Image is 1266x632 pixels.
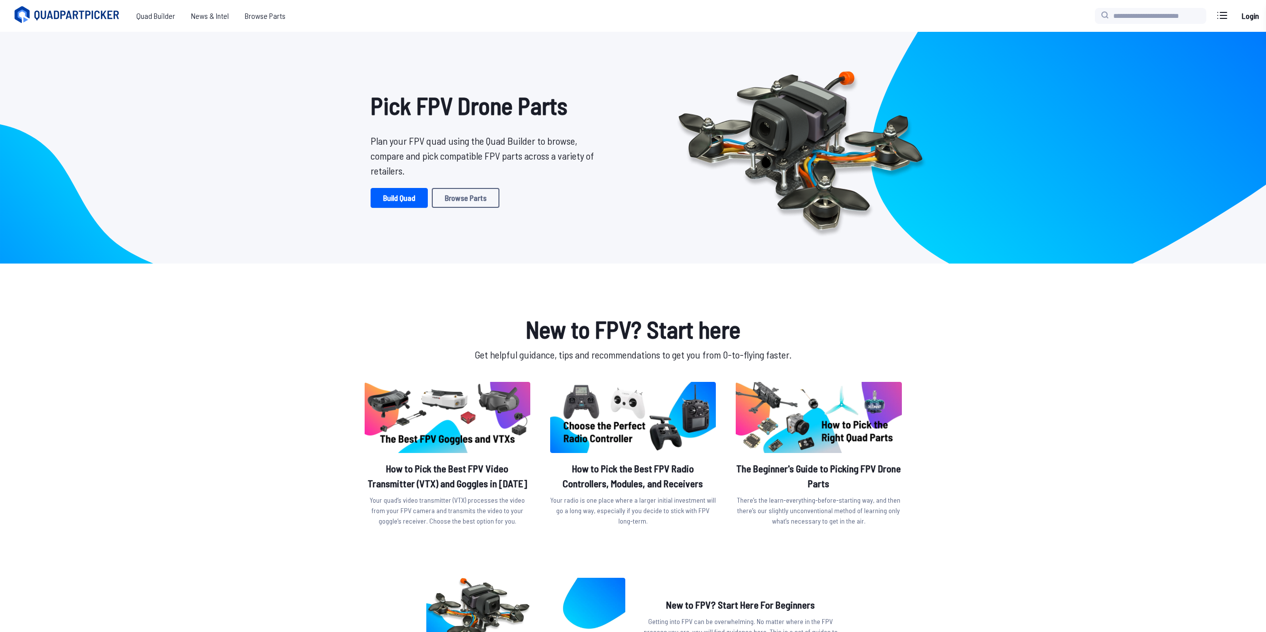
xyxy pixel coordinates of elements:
h2: The Beginner's Guide to Picking FPV Drone Parts [736,461,901,491]
h2: How to Pick the Best FPV Video Transmitter (VTX) and Goggles in [DATE] [365,461,530,491]
h2: New to FPV? Start Here For Beginners [641,597,840,612]
p: Your quad’s video transmitter (VTX) processes the video from your FPV camera and transmits the vi... [365,495,530,526]
p: Plan your FPV quad using the Quad Builder to browse, compare and pick compatible FPV parts across... [371,133,601,178]
a: image of postThe Beginner's Guide to Picking FPV Drone PartsThere’s the learn-everything-before-s... [736,382,901,530]
h1: New to FPV? Start here [363,311,904,347]
a: Build Quad [371,188,428,208]
img: image of post [365,382,530,453]
img: Quadcopter [657,48,944,247]
img: image of post [736,382,901,453]
a: image of postHow to Pick the Best FPV Radio Controllers, Modules, and ReceiversYour radio is one ... [550,382,716,530]
h1: Pick FPV Drone Parts [371,88,601,123]
p: Get helpful guidance, tips and recommendations to get you from 0-to-flying faster. [363,347,904,362]
img: image of post [550,382,716,453]
a: Browse Parts [432,188,499,208]
a: image of postHow to Pick the Best FPV Video Transmitter (VTX) and Goggles in [DATE]Your quad’s vi... [365,382,530,530]
a: Login [1238,6,1262,26]
a: Quad Builder [128,6,183,26]
a: News & Intel [183,6,237,26]
a: Browse Parts [237,6,293,26]
h2: How to Pick the Best FPV Radio Controllers, Modules, and Receivers [550,461,716,491]
p: There’s the learn-everything-before-starting way, and then there’s our slightly unconventional me... [736,495,901,526]
p: Your radio is one place where a larger initial investment will go a long way, especially if you d... [550,495,716,526]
